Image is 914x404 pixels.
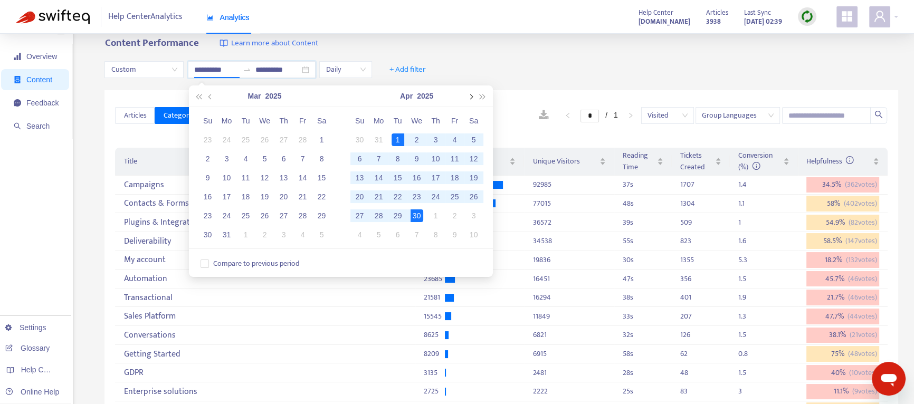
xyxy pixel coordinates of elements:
div: 22 [316,190,328,203]
div: 23 [202,133,214,146]
td: 2025-04-14 [369,168,388,187]
li: Next Page [622,109,639,122]
strong: 3938 [706,16,721,27]
td: 2025-04-02 [407,130,426,149]
td: 2025-04-05 [312,225,331,244]
td: 2025-05-09 [445,225,464,244]
td: 2025-05-01 [426,206,445,225]
span: Title [123,156,398,167]
td: 2025-04-10 [426,149,445,168]
td: 2025-02-28 [293,130,312,149]
div: Campaigns [123,176,406,194]
td: 2025-04-01 [388,130,407,149]
div: 5 [468,133,480,146]
td: 2025-03-23 [198,206,217,225]
div: 21.7 % [806,290,879,305]
a: Glossary [5,344,50,352]
td: 2025-03-18 [236,187,255,206]
div: 58.5 % [806,233,879,249]
div: 55 s [623,235,663,247]
div: 27 [354,209,366,222]
td: 2025-05-05 [369,225,388,244]
span: Unique Visitors [532,156,597,167]
span: Help Center Analytics [108,7,183,27]
div: 401 [680,292,701,303]
div: 1.6 [738,235,759,247]
td: 2025-04-24 [426,187,445,206]
div: 3 [221,152,233,165]
span: appstore [841,10,853,23]
div: 25 [240,209,252,222]
span: Analytics [206,13,250,22]
div: Plugins & Integrations [123,214,406,231]
th: Th [426,111,445,130]
td: 2025-03-31 [369,130,388,149]
div: 54.9 % [806,215,879,230]
span: Conversion (%) [738,149,773,173]
th: Mo [217,111,236,130]
div: 2 [202,152,214,165]
li: Previous Page [559,109,576,122]
div: 24 [430,190,442,203]
div: 4 [449,133,461,146]
td: 2025-05-03 [464,206,483,225]
th: Su [198,111,217,130]
div: 6 [354,152,366,165]
div: 30 [411,209,423,222]
div: 12 [259,171,271,184]
td: 2025-03-05 [255,149,274,168]
span: ( 132 votes) [846,254,877,266]
div: 30 [202,228,214,241]
div: 2 [449,209,461,222]
div: 23 [411,190,423,203]
div: 16451 [532,273,605,285]
img: sync.dc5367851b00ba804db3.png [801,10,814,23]
td: 2025-03-17 [217,187,236,206]
div: 28 [297,209,309,222]
button: Mar [248,85,261,107]
div: 31 [373,133,385,146]
td: 2025-03-10 [217,168,236,187]
span: ( 147 votes) [845,235,877,247]
td: 2025-04-30 [407,206,426,225]
span: user [873,10,886,23]
div: 45.7 % [806,271,879,287]
div: 5 [373,228,385,241]
button: right [622,109,639,122]
img: Swifteq [16,9,90,24]
td: 2025-03-22 [312,187,331,206]
th: Tu [236,111,255,130]
button: Categories [155,107,205,124]
div: 2 [411,133,423,146]
div: 11 [240,171,252,184]
td: 2025-03-27 [274,206,293,225]
div: 9 [202,171,214,184]
button: Apr [400,85,413,107]
div: 48 s [623,198,663,209]
div: 6 [392,228,404,241]
div: 26 [259,209,271,222]
span: / [605,111,607,119]
div: 17 [221,190,233,203]
div: 19836 [532,254,605,266]
td: 2025-03-30 [198,225,217,244]
div: Transactional [123,289,406,306]
span: Group Languages [702,108,774,123]
span: + Add filter [389,63,426,76]
div: 1 [430,209,442,222]
td: 2025-04-12 [464,149,483,168]
span: Feedback [26,99,59,107]
th: Tickets Created [672,148,730,176]
td: 2025-04-03 [274,225,293,244]
span: ( 362 votes) [845,179,877,190]
div: 7 [411,228,423,241]
th: We [255,111,274,130]
div: 356 [680,273,701,285]
td: 2025-04-21 [369,187,388,206]
div: 3 [468,209,480,222]
div: Deliverability [123,233,406,250]
td: 2025-03-16 [198,187,217,206]
td: 2025-04-04 [293,225,312,244]
th: Fr [293,111,312,130]
td: 2025-03-25 [236,206,255,225]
